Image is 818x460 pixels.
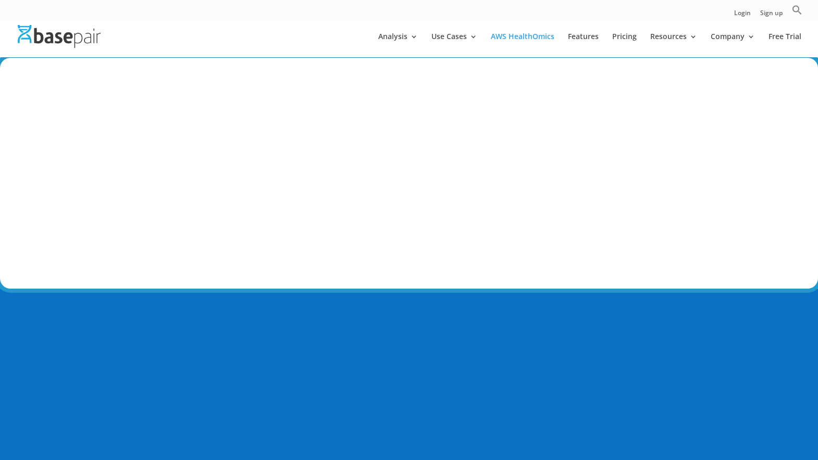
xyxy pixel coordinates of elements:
svg: Search [792,5,802,15]
a: Free Trial [769,33,801,57]
a: Search Icon Link [792,5,802,21]
a: Sign up [760,10,783,21]
a: Company [711,33,755,57]
a: Resources [650,33,697,57]
a: Analysis [378,33,418,57]
img: Basepair [18,25,101,47]
a: AWS HealthOmics [491,33,554,57]
a: Pricing [612,33,637,57]
a: Login [734,10,751,21]
a: Features [568,33,599,57]
a: Use Cases [431,33,477,57]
